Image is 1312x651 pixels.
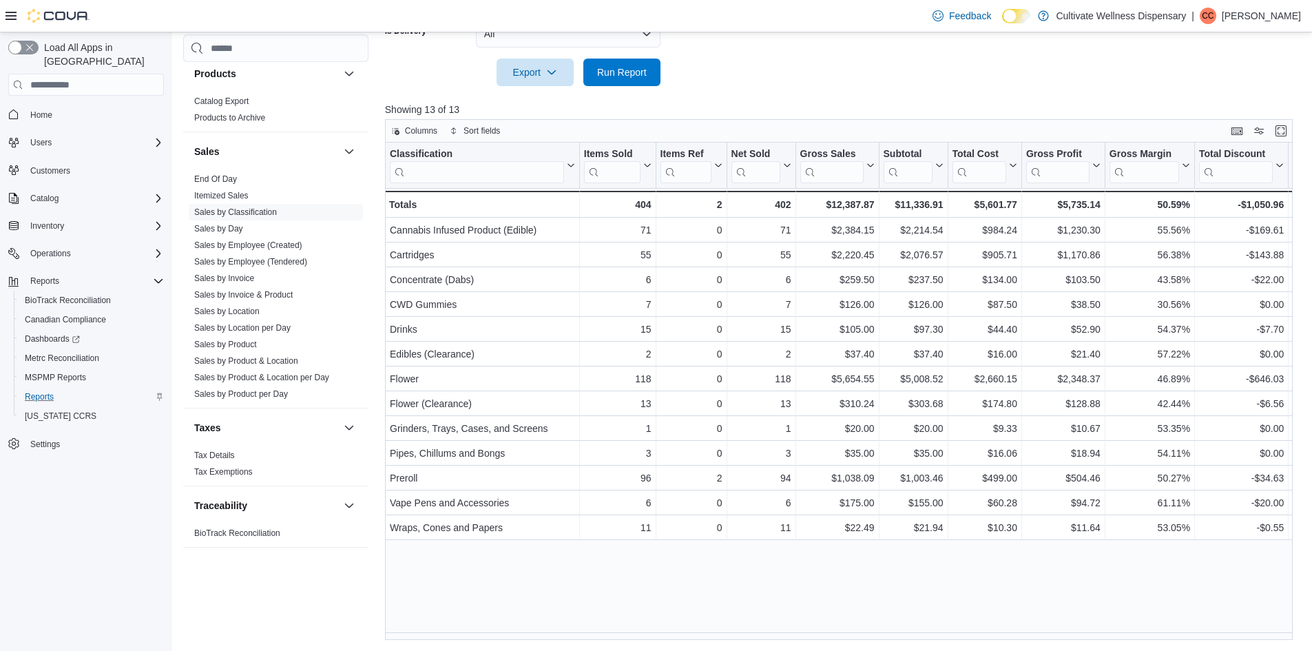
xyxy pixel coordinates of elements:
[731,271,791,288] div: 6
[584,247,652,263] div: 55
[1026,445,1101,462] div: $18.94
[952,271,1017,288] div: $134.00
[1110,495,1190,511] div: 61.11%
[584,495,652,511] div: 6
[800,346,874,362] div: $37.40
[25,162,164,179] span: Customers
[1026,395,1101,412] div: $128.88
[14,329,169,349] a: Dashboards
[390,222,575,238] div: Cannabis Infused Product (Edible)
[194,273,254,283] a: Sales by Invoice
[952,445,1017,462] div: $16.06
[19,292,164,309] span: BioTrack Reconciliation
[25,435,164,453] span: Settings
[952,321,1017,338] div: $44.40
[800,222,874,238] div: $2,384.15
[660,271,722,288] div: 0
[927,2,997,30] a: Feedback
[194,421,221,435] h3: Taxes
[194,190,249,201] span: Itemized Sales
[390,247,575,263] div: Cartridges
[731,296,791,313] div: 7
[30,276,59,287] span: Reports
[19,389,59,405] a: Reports
[194,289,293,300] span: Sales by Invoice & Product
[584,196,652,213] div: 404
[1199,321,1284,338] div: -$7.70
[1026,222,1101,238] div: $1,230.30
[194,372,329,383] span: Sales by Product & Location per Day
[194,145,338,158] button: Sales
[30,193,59,204] span: Catalog
[883,420,943,437] div: $20.00
[1056,8,1186,24] p: Cultivate Wellness Dispensary
[1002,9,1031,23] input: Dark Mode
[1110,196,1190,213] div: 50.59%
[341,497,357,514] button: Traceability
[390,445,575,462] div: Pipes, Chillums and Bongs
[952,495,1017,511] div: $60.28
[883,148,932,161] div: Subtotal
[25,190,164,207] span: Catalog
[25,134,57,151] button: Users
[800,148,863,183] div: Gross Sales
[25,436,65,453] a: Settings
[1199,148,1273,183] div: Total Discount
[660,148,711,183] div: Items Ref
[800,495,874,511] div: $175.00
[194,389,288,399] a: Sales by Product per Day
[800,420,874,437] div: $20.00
[883,371,943,387] div: $5,008.52
[731,445,791,462] div: 3
[194,290,293,300] a: Sales by Invoice & Product
[30,110,52,121] span: Home
[194,322,291,333] span: Sales by Location per Day
[584,420,652,437] div: 1
[14,291,169,310] button: BioTrack Reconciliation
[25,134,164,151] span: Users
[25,372,86,383] span: MSPMP Reports
[1251,123,1267,139] button: Display options
[390,470,575,486] div: Preroll
[14,310,169,329] button: Canadian Compliance
[800,148,874,183] button: Gross Sales
[19,408,164,424] span: Washington CCRS
[19,331,164,347] span: Dashboards
[660,445,722,462] div: 0
[19,350,164,366] span: Metrc Reconciliation
[19,408,102,424] a: [US_STATE] CCRS
[800,470,874,486] div: $1,038.09
[25,218,164,234] span: Inventory
[194,499,338,513] button: Traceability
[1199,495,1284,511] div: -$20.00
[25,105,164,123] span: Home
[25,295,111,306] span: BioTrack Reconciliation
[194,223,243,234] span: Sales by Day
[183,171,368,408] div: Sales
[194,145,220,158] h3: Sales
[464,125,500,136] span: Sort fields
[19,369,92,386] a: MSPMP Reports
[444,123,506,139] button: Sort fields
[731,148,791,183] button: Net Sold
[25,273,65,289] button: Reports
[390,148,575,183] button: Classification
[800,445,874,462] div: $35.00
[194,421,338,435] button: Taxes
[883,247,943,263] div: $2,076.57
[1110,346,1190,362] div: 57.22%
[1026,346,1101,362] div: $21.40
[19,311,164,328] span: Canadian Compliance
[194,256,307,267] span: Sales by Employee (Tendered)
[1199,395,1284,412] div: -$6.56
[584,470,652,486] div: 96
[952,148,1006,183] div: Total Cost
[1026,148,1090,161] div: Gross Profit
[390,420,575,437] div: Grinders, Trays, Cases, and Screens
[25,353,99,364] span: Metrc Reconciliation
[385,103,1302,116] p: Showing 13 of 13
[883,445,943,462] div: $35.00
[584,148,641,183] div: Items Sold
[389,196,575,213] div: Totals
[30,137,52,148] span: Users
